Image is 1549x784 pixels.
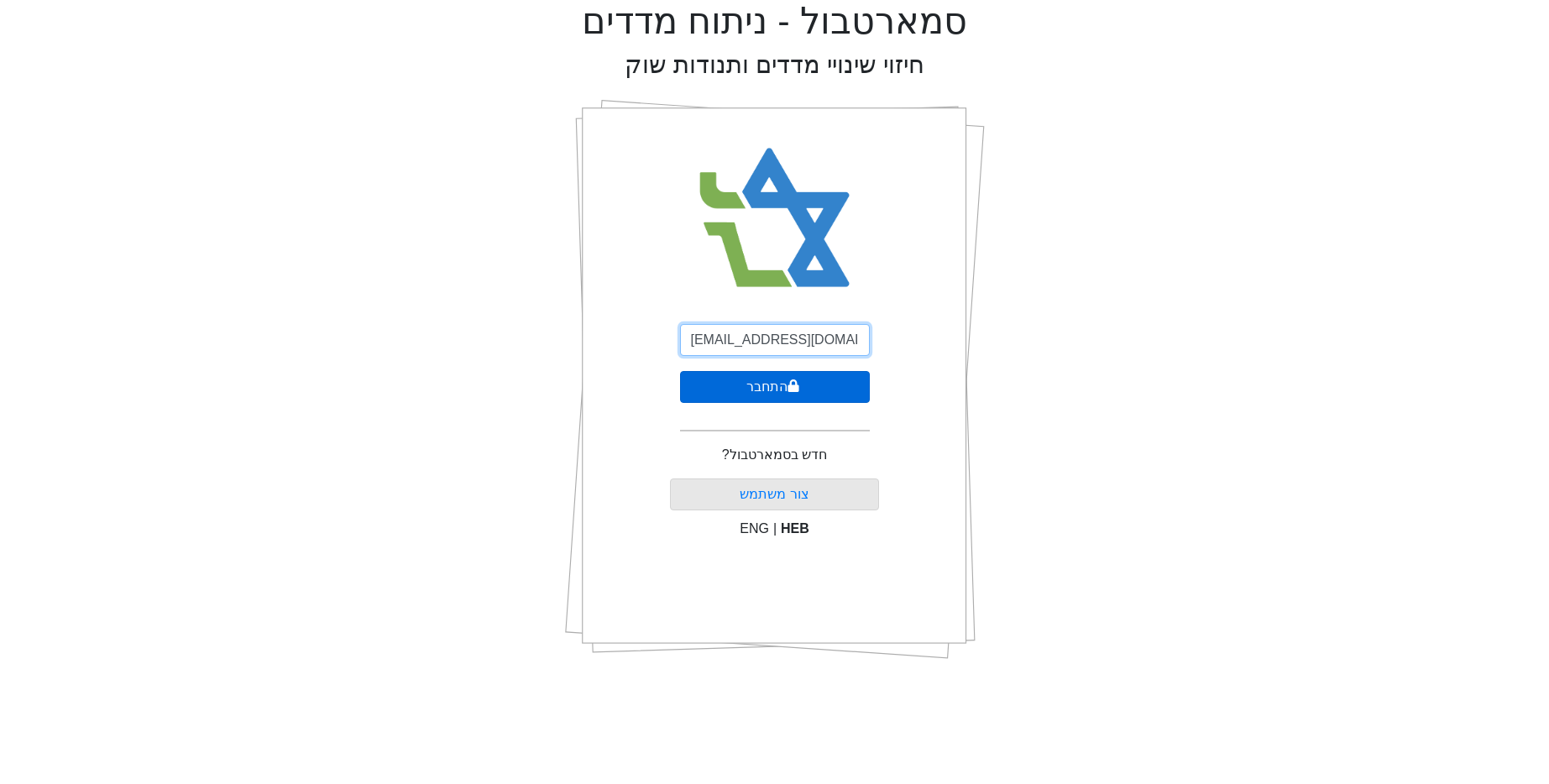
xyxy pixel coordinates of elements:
[773,521,777,536] span: |
[680,324,870,356] input: אימייל
[625,50,924,80] h2: חיזוי שינויי מדדים ותנודות שוק
[740,521,769,536] span: ENG
[683,126,866,311] img: Smart Bull
[740,487,809,501] a: צור משתמש
[680,371,870,403] button: התחבר
[781,521,809,536] span: HEB
[722,445,827,465] p: חדש בסמארטבול?
[670,478,879,510] button: צור משתמש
